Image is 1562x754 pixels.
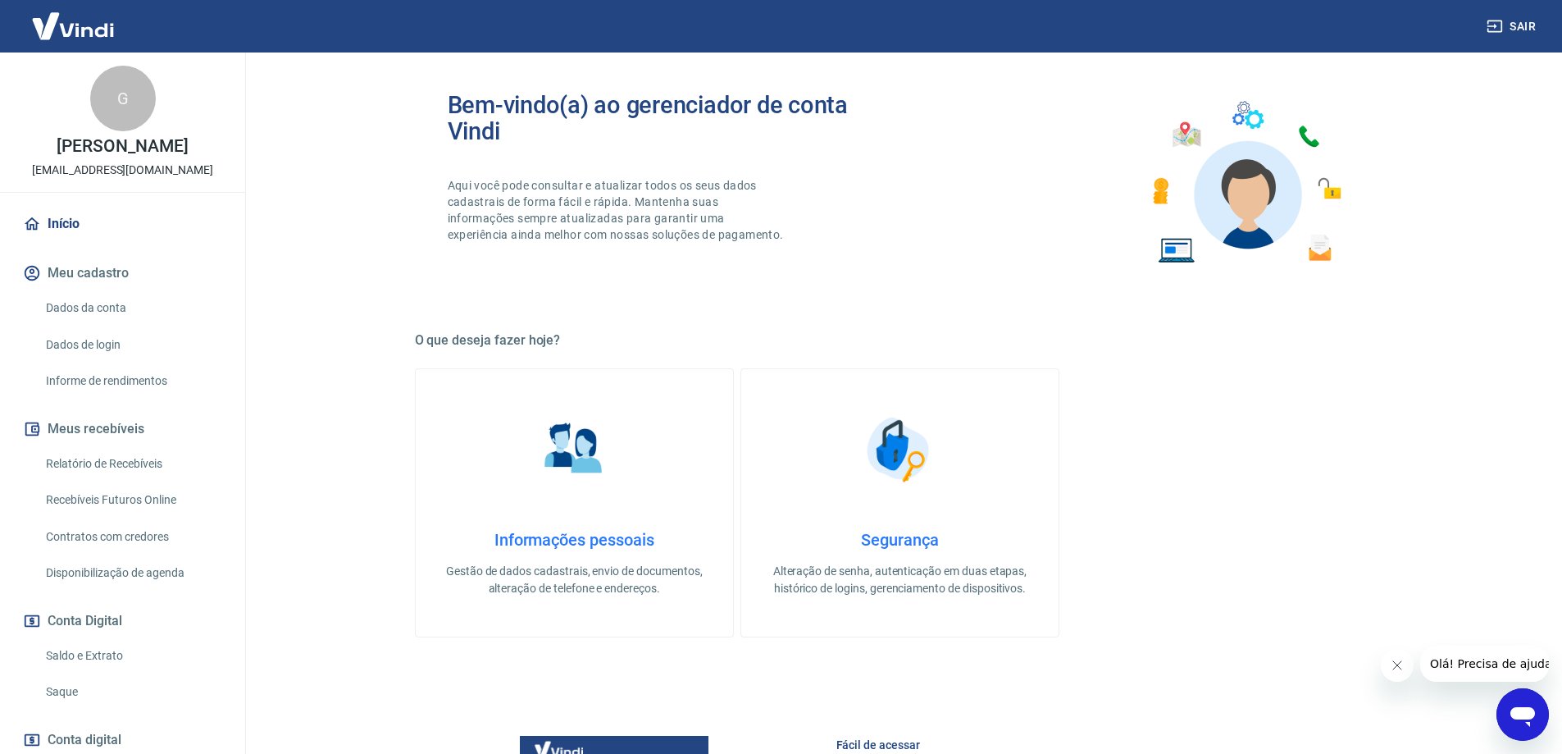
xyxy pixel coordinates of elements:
a: Saldo e Extrato [39,639,225,673]
p: [EMAIL_ADDRESS][DOMAIN_NAME] [32,162,213,179]
span: Olá! Precisa de ajuda? [10,11,138,25]
img: Segurança [858,409,940,491]
a: Início [20,206,225,242]
iframe: Botão para abrir a janela de mensagens [1496,688,1549,741]
h2: Bem-vindo(a) ao gerenciador de conta Vindi [448,92,900,144]
a: SegurançaSegurançaAlteração de senha, autenticação em duas etapas, histórico de logins, gerenciam... [740,368,1059,637]
h6: Fácil de acessar [836,737,1346,753]
a: Saque [39,675,225,709]
iframe: Fechar mensagem [1381,649,1414,682]
a: Contratos com credores [39,520,225,554]
a: Dados da conta [39,291,225,325]
img: Informações pessoais [533,409,615,491]
p: Aqui você pode consultar e atualizar todos os seus dados cadastrais de forma fácil e rápida. Mant... [448,177,787,243]
a: Informe de rendimentos [39,364,225,398]
a: Informações pessoaisInformações pessoaisGestão de dados cadastrais, envio de documentos, alteraçã... [415,368,734,637]
p: [PERSON_NAME] [57,138,188,155]
a: Dados de login [39,328,225,362]
h4: Informações pessoais [442,530,707,550]
button: Conta Digital [20,603,225,639]
a: Relatório de Recebíveis [39,447,225,481]
button: Meus recebíveis [20,411,225,447]
a: Recebíveis Futuros Online [39,483,225,517]
p: Gestão de dados cadastrais, envio de documentos, alteração de telefone e endereços. [442,563,707,597]
img: Imagem de um avatar masculino com diversos icones exemplificando as funcionalidades do gerenciado... [1138,92,1353,273]
h5: O que deseja fazer hoje? [415,332,1386,349]
iframe: Mensagem da empresa [1420,646,1549,682]
button: Sair [1483,11,1542,42]
p: Alteração de senha, autenticação em duas etapas, histórico de logins, gerenciamento de dispositivos. [767,563,1032,597]
div: G [90,66,156,131]
h4: Segurança [767,530,1032,550]
button: Meu cadastro [20,255,225,291]
span: Conta digital [48,729,121,752]
img: Vindi [20,1,126,51]
a: Disponibilização de agenda [39,556,225,590]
